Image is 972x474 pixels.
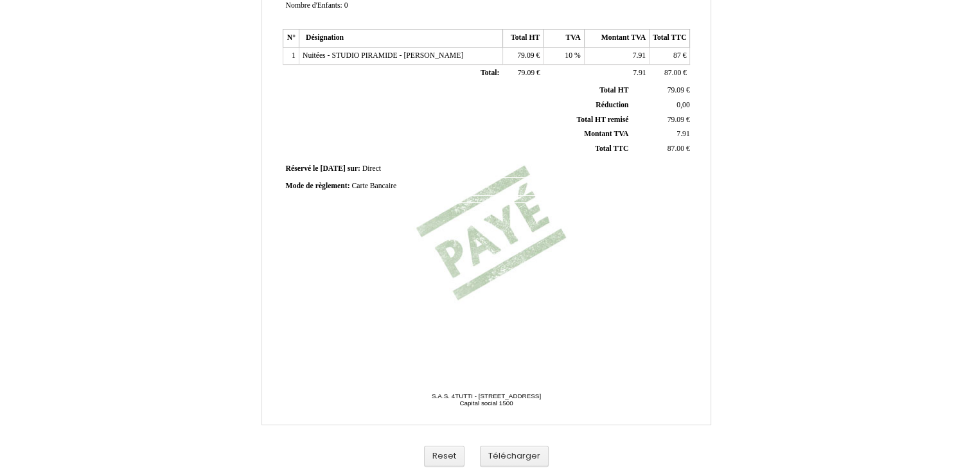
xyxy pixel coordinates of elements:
[595,145,628,153] span: Total TTC
[649,47,690,65] td: €
[502,65,543,83] td: €
[543,47,584,65] td: %
[480,446,549,467] button: Télécharger
[286,182,350,190] span: Mode de règlement:
[424,446,464,467] button: Reset
[283,30,299,48] th: N°
[576,116,628,124] span: Total HT remisé
[565,51,572,60] span: 10
[502,47,543,65] td: €
[518,69,535,77] span: 79.09
[667,145,684,153] span: 87.00
[543,30,584,48] th: TVA
[633,51,646,60] span: 7.91
[286,1,342,10] span: Nombre d'Enfants:
[584,130,628,138] span: Montant TVA
[649,65,690,83] td: €
[299,30,502,48] th: Désignation
[283,47,299,65] td: 1
[459,399,513,407] span: Capital social 1500
[348,164,360,173] span: sur:
[633,69,646,77] span: 7.91
[344,1,348,10] span: 0
[599,86,628,94] span: Total HT
[676,101,689,109] span: 0,00
[596,101,628,109] span: Réduction
[664,69,681,77] span: 87.00
[673,51,681,60] span: 87
[351,182,396,190] span: Carte Bancaire
[631,83,692,98] td: €
[502,30,543,48] th: Total HT
[667,86,684,94] span: 79.09
[649,30,690,48] th: Total TTC
[286,164,319,173] span: Réservé le
[584,30,649,48] th: Montant TVA
[517,51,534,60] span: 79.09
[631,141,692,156] td: €
[432,392,541,399] span: S.A.S. 4TUTTI - [STREET_ADDRESS]
[362,164,381,173] span: Direct
[481,69,499,77] span: Total:
[303,51,463,60] span: Nuitées - STUDIO PIRAMIDE - [PERSON_NAME]
[631,112,692,127] td: €
[667,116,684,124] span: 79.09
[320,164,345,173] span: [DATE]
[676,130,689,138] span: 7.91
